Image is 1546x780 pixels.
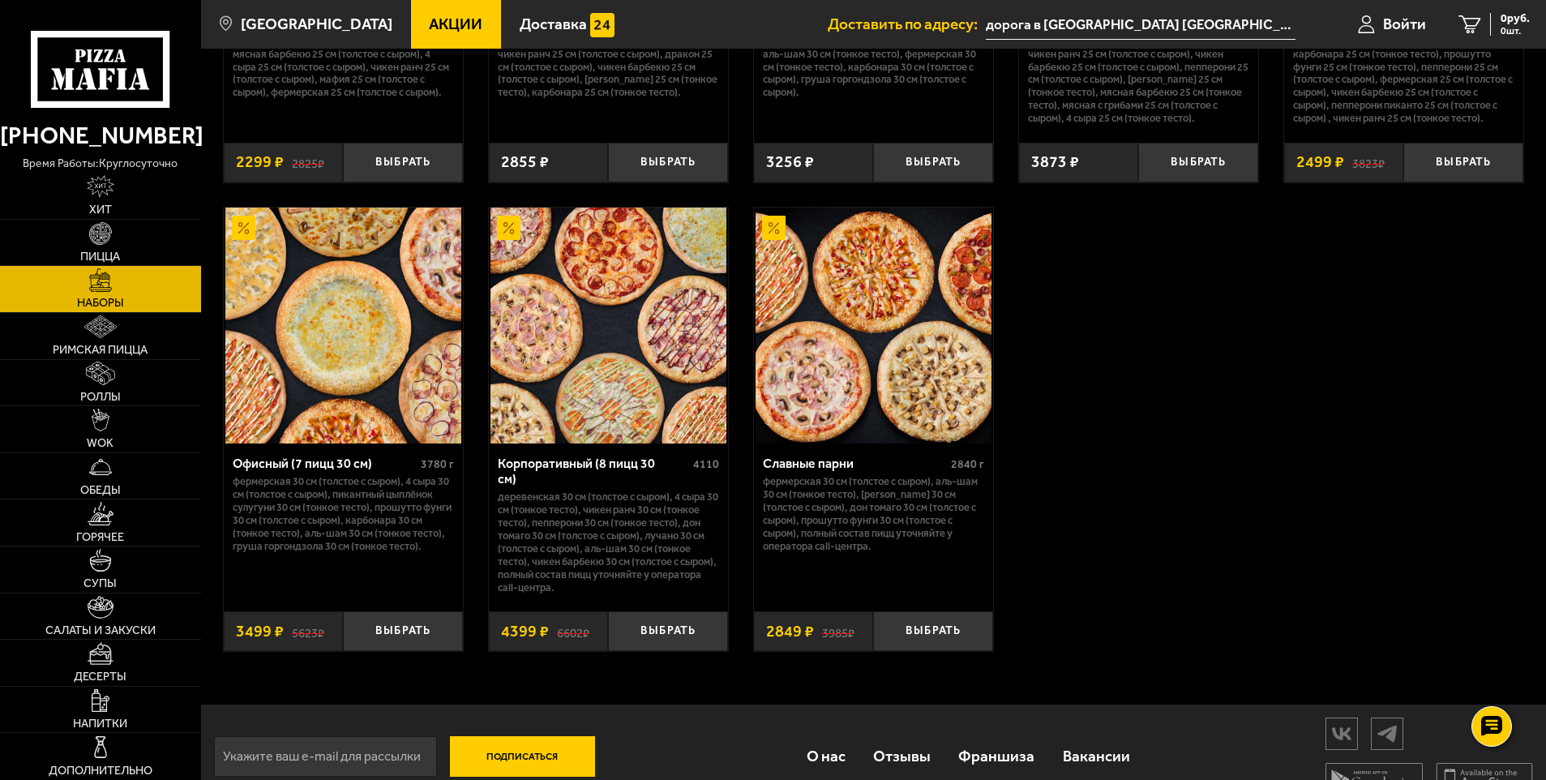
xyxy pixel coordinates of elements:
[233,456,417,471] div: Офисный (7 пицц 30 см)
[873,611,993,651] button: Выбрать
[497,216,521,240] img: Акционный
[520,16,587,32] span: Доставка
[1293,48,1514,125] p: Карбонара 25 см (тонкое тесто), Прошутто Фунги 25 см (тонкое тесто), Пепперони 25 см (толстое с с...
[87,438,113,449] span: WOK
[1031,154,1079,170] span: 3873 ₽
[49,765,152,777] span: Дополнительно
[232,216,256,240] img: Акционный
[762,216,786,240] img: Акционный
[498,48,719,100] p: Чикен Ранч 25 см (толстое с сыром), Дракон 25 см (толстое с сыром), Чикен Барбекю 25 см (толстое ...
[498,491,719,594] p: Деревенская 30 см (толстое с сыром), 4 сыра 30 см (тонкое тесто), Чикен Ранч 30 см (тонкое тесто)...
[763,48,984,100] p: Аль-Шам 30 см (тонкое тесто), Фермерская 30 см (тонкое тесто), Карбонара 30 см (толстое с сыром),...
[501,624,549,640] span: 4399 ₽
[292,624,324,640] s: 5623 ₽
[986,10,1295,40] input: Ваш адрес доставки
[236,154,284,170] span: 2299 ₽
[498,456,689,486] div: Корпоративный (8 пицц 30 см)
[421,457,454,471] span: 3780 г
[77,298,124,309] span: Наборы
[490,208,726,444] img: Корпоративный (8 пицц 30 см)
[608,611,728,651] button: Выбрать
[292,154,324,170] s: 2825 ₽
[754,208,993,444] a: АкционныйСлавные парни
[608,143,728,182] button: Выбрать
[501,154,549,170] span: 2855 ₽
[236,624,284,640] span: 3499 ₽
[74,671,126,683] span: Десерты
[693,457,719,471] span: 4110
[80,485,121,496] span: Обеды
[828,16,986,32] span: Доставить по адресу:
[233,475,454,552] p: Фермерская 30 см (толстое с сыром), 4 сыра 30 см (толстое с сыром), Пикантный цыплёнок сулугуни 3...
[343,611,463,651] button: Выбрать
[763,475,984,552] p: Фермерская 30 см (толстое с сыром), Аль-Шам 30 см (тонкое тесто), [PERSON_NAME] 30 см (толстое с ...
[89,204,112,216] span: Хит
[343,143,463,182] button: Выбрать
[873,143,993,182] button: Выбрать
[1352,154,1385,170] s: 3823 ₽
[489,208,728,444] a: АкционныйКорпоративный (8 пицц 30 см)
[763,456,947,471] div: Славные парни
[557,624,589,640] s: 6602 ₽
[766,154,814,170] span: 3256 ₽
[766,624,814,640] span: 2849 ₽
[1326,719,1357,748] img: vk
[80,251,120,263] span: Пицца
[1296,154,1344,170] span: 2499 ₽
[1501,26,1530,36] span: 0 шт.
[951,457,984,471] span: 2840 г
[84,578,117,589] span: Супы
[214,736,437,777] input: Укажите ваш e-mail для рассылки
[73,718,127,730] span: Напитки
[233,48,454,100] p: Мясная Барбекю 25 см (толстое с сыром), 4 сыра 25 см (толстое с сыром), Чикен Ранч 25 см (толстое...
[224,208,463,444] a: АкционныйОфисный (7 пицц 30 см)
[1372,719,1403,748] img: tg
[241,16,392,32] span: [GEOGRAPHIC_DATA]
[80,392,121,403] span: Роллы
[1028,48,1249,125] p: Чикен Ранч 25 см (толстое с сыром), Чикен Барбекю 25 см (толстое с сыром), Пепперони 25 см (толст...
[429,16,482,32] span: Акции
[590,13,615,37] img: 15daf4d41897b9f0e9f617042186c801.svg
[450,736,595,777] button: Подписаться
[76,532,124,543] span: Горячее
[822,624,854,640] s: 3985 ₽
[1403,143,1523,182] button: Выбрать
[1383,16,1426,32] span: Войти
[53,345,148,356] span: Римская пицца
[45,625,156,636] span: Салаты и закуски
[756,208,991,444] img: Славные парни
[1138,143,1258,182] button: Выбрать
[225,208,461,444] img: Офисный (7 пицц 30 см)
[1501,13,1530,24] span: 0 руб.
